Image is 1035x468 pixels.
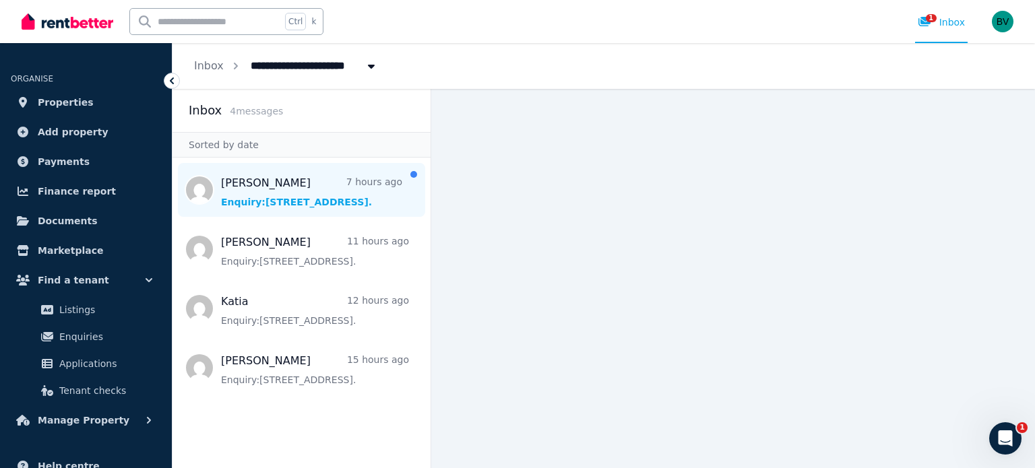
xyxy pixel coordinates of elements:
[59,302,150,318] span: Listings
[172,43,400,89] nav: Breadcrumb
[16,296,156,323] a: Listings
[11,74,53,83] span: ORGANISE
[38,213,98,229] span: Documents
[59,329,150,345] span: Enquiries
[11,178,161,205] a: Finance report
[172,158,431,468] nav: Message list
[194,59,224,72] a: Inbox
[16,377,156,404] a: Tenant checks
[59,356,150,372] span: Applications
[59,382,150,399] span: Tenant checks
[221,294,409,327] a: Katia12 hours agoEnquiry:[STREET_ADDRESS].
[221,353,409,387] a: [PERSON_NAME]15 hours agoEnquiry:[STREET_ADDRESS].
[989,422,1022,455] iframe: Intercom live chat
[311,16,316,27] span: k
[38,124,108,140] span: Add property
[221,175,402,209] a: [PERSON_NAME]7 hours agoEnquiry:[STREET_ADDRESS].
[38,242,103,259] span: Marketplace
[38,94,94,110] span: Properties
[926,14,937,22] span: 1
[38,412,129,428] span: Manage Property
[38,154,90,170] span: Payments
[11,148,161,175] a: Payments
[38,272,109,288] span: Find a tenant
[1017,422,1028,433] span: 1
[11,237,161,264] a: Marketplace
[230,106,283,116] span: 4 message s
[172,132,431,158] div: Sorted by date
[992,11,1013,32] img: Benmon Mammen Varghese
[11,407,161,434] button: Manage Property
[189,101,222,120] h2: Inbox
[221,234,409,268] a: [PERSON_NAME]11 hours agoEnquiry:[STREET_ADDRESS].
[918,15,965,29] div: Inbox
[11,119,161,145] a: Add property
[16,323,156,350] a: Enquiries
[11,89,161,116] a: Properties
[38,183,116,199] span: Finance report
[285,13,306,30] span: Ctrl
[11,267,161,294] button: Find a tenant
[22,11,113,32] img: RentBetter
[16,350,156,377] a: Applications
[11,207,161,234] a: Documents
